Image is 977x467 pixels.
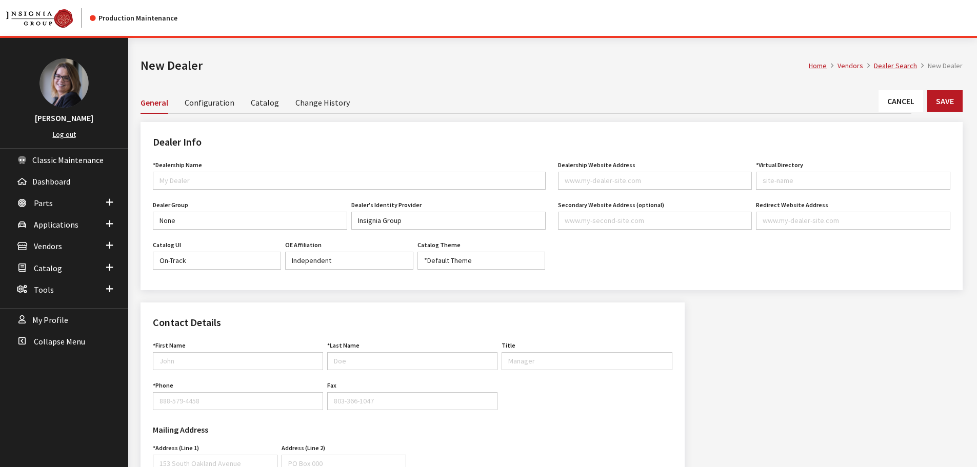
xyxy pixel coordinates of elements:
[34,263,62,273] span: Catalog
[327,392,497,410] input: 803-366-1047
[39,58,89,108] img: Kim Callahan Collins
[34,285,54,295] span: Tools
[153,134,950,150] h2: Dealer Info
[917,60,963,71] li: New Dealer
[285,240,322,250] label: OE Affiliation
[351,200,422,210] label: Dealer's Identity Provider
[153,315,672,330] h2: Contact Details
[153,381,173,390] label: Phone
[827,60,863,71] li: Vendors
[756,200,828,210] label: Redirect Website Address
[153,160,202,170] label: *Dealership Name
[34,336,85,347] span: Collapse Menu
[756,172,950,190] input: site-name
[153,392,323,410] input: 888-579-4458
[153,423,406,436] h3: Mailing Address
[756,160,803,170] label: *Virtual Directory
[879,90,923,112] a: Cancel
[53,130,76,139] a: Log out
[558,200,664,210] label: Secondary Website Address (optional)
[874,61,917,70] a: Dealer Search
[295,91,350,113] a: Change History
[185,91,234,113] a: Configuration
[327,381,336,390] label: Fax
[153,341,186,350] label: First Name
[558,160,635,170] label: Dealership Website Address
[32,315,68,325] span: My Profile
[6,8,90,28] a: Insignia Group logo
[809,61,827,70] a: Home
[141,91,168,114] a: General
[927,90,963,112] button: Save
[558,172,752,190] input: www.my-dealer-site.com
[32,176,70,187] span: Dashboard
[417,240,461,250] label: Catalog Theme
[327,341,360,350] label: Last Name
[10,112,118,124] h3: [PERSON_NAME]
[6,9,73,28] img: Catalog Maintenance
[153,352,323,370] input: John
[558,212,752,230] input: www.my-second-site.com
[90,13,177,24] div: Production Maintenance
[153,172,546,190] input: My Dealer
[756,212,950,230] input: www.my-dealer-site.com
[141,56,809,75] h1: New Dealer
[327,352,497,370] input: Doe
[32,155,104,165] span: Classic Maintenance
[34,241,62,252] span: Vendors
[282,443,325,453] label: Address (Line 2)
[153,443,199,453] label: Address (Line 1)
[34,198,53,208] span: Parts
[153,200,188,210] label: Dealer Group
[153,240,181,250] label: Catalog UI
[502,341,515,350] label: Title
[34,219,78,230] span: Applications
[251,91,279,113] a: Catalog
[502,352,672,370] input: Manager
